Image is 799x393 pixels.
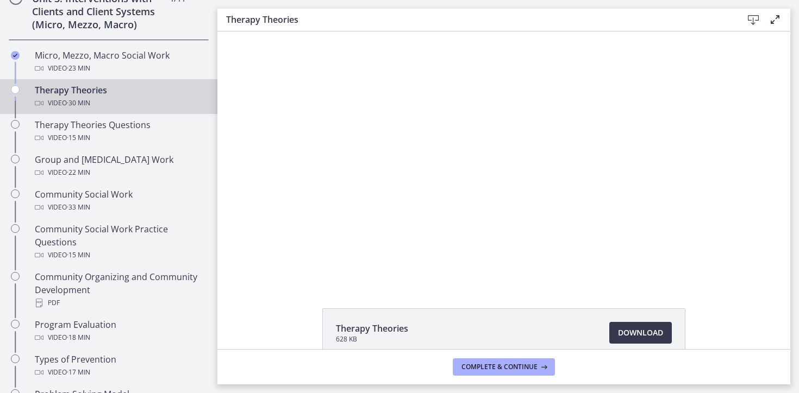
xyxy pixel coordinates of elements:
span: · 30 min [67,97,90,110]
i: Completed [11,51,20,60]
span: · 15 min [67,131,90,144]
span: Complete & continue [461,363,538,371]
span: · 22 min [67,166,90,179]
div: Therapy Theories [35,84,204,110]
span: Therapy Theories [336,322,408,335]
div: Micro, Mezzo, Macro Social Work [35,49,204,75]
div: Group and [MEDICAL_DATA] Work [35,153,204,179]
div: Community Organizing and Community Development [35,270,204,309]
div: Community Social Work Practice Questions [35,223,204,262]
button: Complete & continue [453,358,555,376]
div: Video [35,201,204,214]
div: Community Social Work [35,188,204,214]
div: Program Evaluation [35,318,204,344]
div: Video [35,331,204,344]
span: · 15 min [67,249,90,262]
span: · 33 min [67,201,90,214]
div: Video [35,366,204,379]
span: · 18 min [67,331,90,344]
iframe: Video Lesson [217,31,790,283]
h3: Therapy Theories [226,13,725,26]
a: Download [609,322,672,344]
span: Download [618,326,663,339]
div: Video [35,62,204,75]
span: 628 KB [336,335,408,344]
div: Therapy Theories Questions [35,118,204,144]
span: · 17 min [67,366,90,379]
div: Video [35,166,204,179]
span: · 23 min [67,62,90,75]
div: PDF [35,296,204,309]
div: Video [35,131,204,144]
div: Video [35,249,204,262]
div: Types of Prevention [35,353,204,379]
div: Video [35,97,204,110]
